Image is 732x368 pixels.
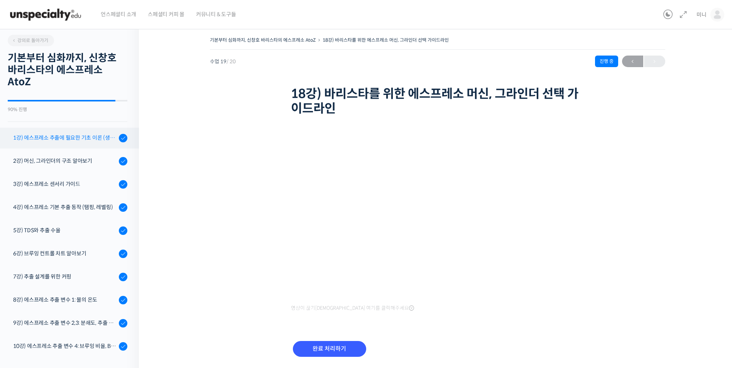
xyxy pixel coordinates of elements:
[51,245,100,264] a: 대화
[13,295,117,304] div: 8강) 에스프레소 추출 변수 1: 물의 온도
[13,319,117,327] div: 9강) 에스프레소 추출 변수 2,3: 분쇄도, 추출 시간
[8,35,54,46] a: 강의로 돌아가기
[291,305,414,311] span: 영상이 끊기[DEMOGRAPHIC_DATA] 여기를 클릭해주세요
[13,226,117,235] div: 5강) TDS와 추출 수율
[13,342,117,350] div: 10강) 에스프레소 추출 변수 4: 브루잉 비율, Brew Ratio
[13,133,117,142] div: 1강) 에스프레소 추출에 필요한 기초 이론 (생두, 가공, 로스팅)
[13,272,117,281] div: 7강) 추출 설계를 위한 커핑
[291,86,584,116] h1: 18강) 바리스타를 위한 에스프레소 머신, 그라인더 선택 가이드라인
[13,203,117,211] div: 4강) 에스프레소 기본 추출 동작 (탬핑, 레벨링)
[323,37,449,43] a: 18강) 바리스타를 위한 에스프레소 머신, 그라인더 선택 가이드라인
[210,37,316,43] a: 기본부터 심화까지, 신창호 바리스타의 에스프레소 AtoZ
[12,37,48,43] span: 강의로 돌아가기
[595,56,618,67] div: 진행 중
[100,245,148,264] a: 설정
[71,257,80,263] span: 대화
[622,56,643,67] span: ←
[119,256,128,262] span: 설정
[8,107,127,112] div: 90% 진행
[622,56,643,67] a: ←이전
[210,59,236,64] span: 수업 19
[13,249,117,258] div: 6강) 브루잉 컨트롤 차트 알아보기
[24,256,29,262] span: 홈
[13,180,117,188] div: 3강) 에스프레소 센서리 가이드
[8,52,127,88] h2: 기본부터 심화까지, 신창호 바리스타의 에스프레소 AtoZ
[2,245,51,264] a: 홈
[696,11,707,18] span: 미니
[227,58,236,65] span: / 20
[293,341,366,357] input: 완료 처리하기
[13,157,117,165] div: 2강) 머신, 그라인더의 구조 알아보기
